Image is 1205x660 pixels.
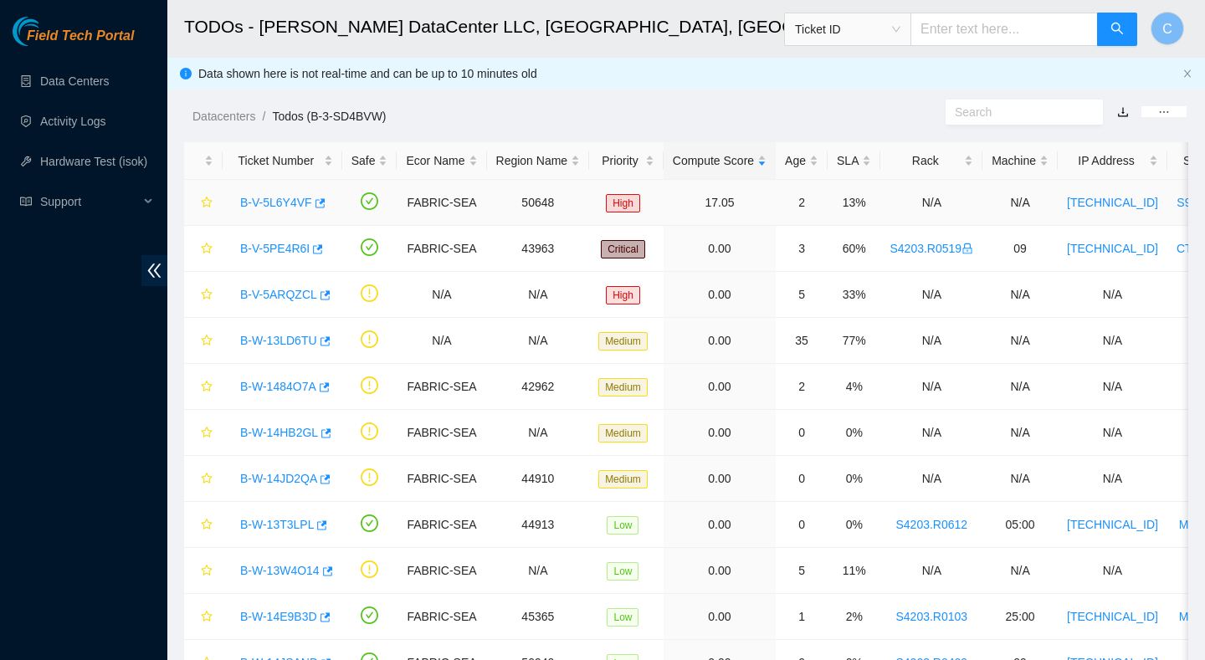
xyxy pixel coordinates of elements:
td: 0% [828,456,880,502]
td: FABRIC-SEA [397,502,486,548]
input: Search [955,103,1080,121]
td: FABRIC-SEA [397,456,486,502]
td: N/A [880,318,982,364]
button: star [193,603,213,630]
td: N/A [1058,548,1167,594]
span: star [201,565,213,578]
span: Medium [598,470,648,489]
td: 0.00 [664,410,776,456]
span: C [1162,18,1172,39]
span: Support [40,185,139,218]
button: star [193,419,213,446]
span: star [201,381,213,394]
a: Activity Logs [40,115,106,128]
span: / [262,110,265,123]
td: N/A [397,318,486,364]
td: 4% [828,364,880,410]
span: star [201,427,213,440]
a: B-W-13LD6TU [240,334,317,347]
td: FABRIC-SEA [397,364,486,410]
td: 0.00 [664,364,776,410]
span: star [201,289,213,302]
td: 77% [828,318,880,364]
input: Enter text here... [910,13,1098,46]
button: C [1151,12,1184,45]
a: B-W-14E9B3D [240,610,317,623]
td: N/A [1058,456,1167,502]
a: Akamai TechnologiesField Tech Portal [13,30,134,52]
span: star [201,519,213,532]
button: star [193,235,213,262]
td: 3 [776,226,828,272]
td: N/A [397,272,486,318]
span: exclamation-circle [361,330,378,348]
td: N/A [982,180,1058,226]
td: 0% [828,502,880,548]
td: FABRIC-SEA [397,226,486,272]
span: Low [607,562,638,581]
img: Akamai Technologies [13,17,85,46]
a: B-V-5ARQZCL [240,288,317,301]
td: 0.00 [664,272,776,318]
td: N/A [880,548,982,594]
td: 1 [776,594,828,640]
span: read [20,196,32,207]
span: check-circle [361,606,378,624]
td: 60% [828,226,880,272]
button: close [1182,69,1192,79]
td: 42962 [487,364,590,410]
span: check-circle [361,514,378,532]
a: [TECHNICAL_ID] [1067,242,1158,255]
a: [TECHNICAL_ID] [1067,518,1158,531]
td: 2% [828,594,880,640]
td: 0 [776,502,828,548]
a: download [1117,105,1129,119]
span: check-circle [361,192,378,210]
td: 50648 [487,180,590,226]
td: FABRIC-SEA [397,548,486,594]
td: 2 [776,180,828,226]
button: star [193,557,213,584]
a: B-W-14JD2QA [240,472,317,485]
a: B-W-13T3LPL [240,518,314,531]
td: 33% [828,272,880,318]
td: 0 [776,456,828,502]
button: star [193,281,213,308]
a: [TECHNICAL_ID] [1067,196,1158,209]
a: Todos (B-3-SD4BVW) [272,110,386,123]
a: B-V-5PE4R6I [240,242,310,255]
td: 43963 [487,226,590,272]
button: download [1105,99,1141,125]
span: exclamation-circle [361,284,378,302]
td: 35 [776,318,828,364]
button: star [193,511,213,538]
a: B-W-13W4O14 [240,564,320,577]
td: N/A [982,318,1058,364]
span: Ticket ID [795,17,900,42]
a: Datacenters [192,110,255,123]
td: 0% [828,410,880,456]
span: star [201,473,213,486]
span: star [201,197,213,210]
td: 2 [776,364,828,410]
td: N/A [1058,410,1167,456]
span: search [1110,22,1124,38]
a: B-W-1484O7A [240,380,316,393]
td: 0 [776,410,828,456]
a: B-V-5L6Y4VF [240,196,312,209]
a: S4203.R0612 [895,518,967,531]
td: N/A [880,410,982,456]
td: N/A [982,410,1058,456]
td: N/A [1058,318,1167,364]
button: star [193,327,213,354]
a: Hardware Test (isok) [40,155,147,168]
span: Low [607,608,638,627]
td: N/A [880,364,982,410]
a: S4203.R0519lock [890,242,973,255]
span: High [606,194,640,212]
td: N/A [487,410,590,456]
span: lock [961,243,973,254]
td: 25:00 [982,594,1058,640]
button: star [193,373,213,400]
td: FABRIC-SEA [397,410,486,456]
